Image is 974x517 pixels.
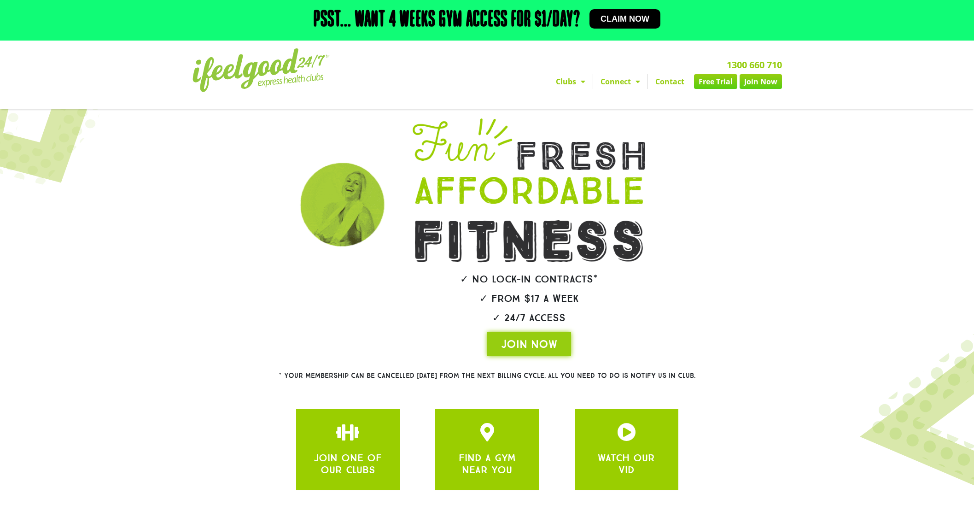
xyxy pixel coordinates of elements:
span: Claim now [601,15,649,23]
a: WATCH OUR VID [617,423,636,441]
a: 1300 660 710 [727,59,782,71]
a: Connect [593,74,647,89]
a: WATCH OUR VID [598,452,655,476]
a: Clubs [548,74,593,89]
a: FIND A GYM NEAR YOU [459,452,516,476]
a: Free Trial [694,74,737,89]
a: Contact [648,74,692,89]
a: JOIN NOW [487,332,571,356]
h2: ✓ From $17 a week [387,294,671,304]
h2: ✓ No lock-in contracts* [387,274,671,284]
h2: * Your membership can be cancelled [DATE] from the next billing cycle. All you need to do is noti... [245,372,729,379]
a: FIND A GYM NEAR YOU [478,423,496,441]
h2: ✓ 24/7 Access [387,313,671,323]
h2: Psst... Want 4 weeks gym access for $1/day? [314,9,580,31]
a: JOIN ONE OF OUR CLUBS [314,452,382,476]
span: JOIN NOW [501,337,557,352]
a: JOIN ONE OF OUR CLUBS [338,423,357,441]
a: Claim now [589,9,660,29]
nav: Menu [402,74,782,89]
a: Join Now [740,74,782,89]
